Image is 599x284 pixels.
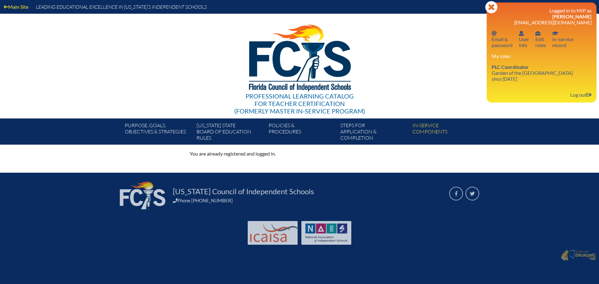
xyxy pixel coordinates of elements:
a: Policies &Procedures [266,121,338,145]
img: FCIS_logo_white [120,181,165,209]
a: In-servicecomponents [410,121,482,145]
div: Professional Learning Catalog (formerly Master In-service Program) [234,92,365,115]
svg: Log out [587,92,592,97]
svg: User info [535,31,540,36]
svg: User info [519,31,524,36]
a: Made with [558,248,598,263]
img: Engaging - Bring it online [569,250,576,259]
span: [PERSON_NAME] [552,13,592,19]
svg: Email password [492,31,497,36]
span: for Teacher Certification [255,100,345,107]
a: In-service recordIn-servicerecord [550,29,576,49]
p: Made with [575,250,596,261]
a: [US_STATE] Council of Independent Schools [170,186,316,196]
img: Engaging - Bring it online [561,250,569,261]
a: Professional Learning Catalog for Teacher Certification(formerly Master In-service Program) [232,12,368,116]
i: since [DATE] [492,76,517,82]
img: Engaging - Bring it online [575,253,596,261]
a: User infoUserinfo [516,29,532,49]
span: PLC Coordinator [492,64,529,70]
a: [US_STATE] StateBoard of Education rules [194,121,266,145]
div: Phone [PHONE_NUMBER] [173,198,442,203]
a: Purpose, goals,objectives & strategies [122,121,194,145]
a: Main Site [1,2,31,11]
a: Steps forapplication & completion [338,121,410,145]
a: PLC Coordinator Garden of the [GEOGRAPHIC_DATA] since [DATE] [489,63,575,83]
h3: Logged in to MIP as [492,7,592,25]
a: User infoEditroles [533,29,548,49]
img: Int'l Council Advancing Independent School Accreditation logo [250,224,298,242]
span: [EMAIL_ADDRESS][DOMAIN_NAME] [514,19,592,25]
a: Log outLog out [568,90,594,99]
svg: In-service record [552,31,558,36]
img: NAIS Logo [305,224,347,242]
h3: My roles [492,53,592,59]
a: Email passwordEmail &password [489,29,515,49]
img: FCISlogo221.eps [235,14,364,99]
svg: Close [485,1,498,13]
p: You are already registered and logged in. [190,150,409,158]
